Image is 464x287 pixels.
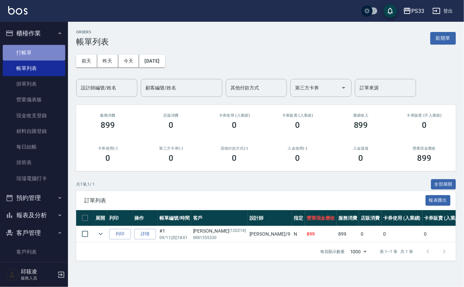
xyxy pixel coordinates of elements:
button: 預約管理 [3,189,65,207]
h2: 卡券使用 (入業績) [211,113,258,118]
h3: 0 [295,153,300,163]
th: 操作 [133,210,158,226]
h3: 899 [417,153,431,163]
h2: ORDERS [76,30,109,34]
td: 0 [359,226,381,242]
td: 899 [337,226,359,242]
th: 客戶 [191,210,248,226]
button: 報表及分析 [3,206,65,224]
h2: 店販消費 [148,113,194,118]
button: 客戶管理 [3,224,65,242]
h3: 0 [295,120,300,130]
td: [PERSON_NAME] /9 [248,226,292,242]
button: 新開單 [430,32,456,45]
button: 前天 [76,55,97,67]
a: 詳情 [134,229,156,239]
th: 設計師 [248,210,292,226]
h2: 入金使用(-) [274,146,321,151]
th: 營業現金應收 [305,210,337,226]
th: 卡券使用 (入業績) [381,210,423,226]
div: [PERSON_NAME] [193,227,246,235]
td: 0 [381,226,423,242]
button: expand row [96,229,106,239]
div: 1000 [347,242,369,261]
a: 每日結帳 [3,139,65,155]
button: 昨天 [97,55,118,67]
h3: 899 [354,120,368,130]
p: 服務人員 [21,275,55,281]
img: Person [5,268,19,282]
h5: 邱筱凌 [21,268,55,275]
td: #1 [158,226,191,242]
h2: 第三方卡券(-) [148,146,194,151]
h2: 卡券使用(-) [84,146,131,151]
a: 現場電腦打卡 [3,171,65,186]
h2: 業績收入 [338,113,384,118]
a: 材料自購登錄 [3,123,65,139]
th: 店販消費 [359,210,381,226]
button: PS33 [400,4,427,18]
h2: 入金儲值 [338,146,384,151]
h3: 服務消費 [84,113,131,118]
div: PS33 [411,7,424,15]
p: 共 1 筆, 1 / 1 [76,181,95,187]
h3: 0 [232,120,237,130]
h3: 0 [169,153,173,163]
h2: 其他付款方式(-) [211,146,258,151]
p: 每頁顯示數量 [320,249,345,255]
button: Open [338,82,349,93]
img: Logo [8,6,28,15]
h2: 營業現金應收 [401,146,448,151]
button: 登出 [430,5,456,17]
h3: 0 [105,153,110,163]
a: 報表匯出 [426,197,451,203]
h3: 0 [169,120,173,130]
p: (120214) [229,227,246,235]
a: 新開單 [430,35,456,41]
p: 0981355330 [193,235,246,241]
a: 營業儀表板 [3,92,65,107]
th: 指定 [292,210,305,226]
th: 列印 [107,210,133,226]
a: 卡券管理 [3,260,65,276]
th: 展開 [94,210,107,226]
td: 899 [305,226,337,242]
button: 今天 [118,55,139,67]
a: 掛單列表 [3,76,65,92]
a: 排班表 [3,155,65,170]
a: 客戶列表 [3,244,65,260]
span: 訂單列表 [84,197,426,204]
th: 卡券販賣 (入業績) [423,210,464,226]
h2: 卡券販賣 (入業績) [274,113,321,118]
button: 報表匯出 [426,195,451,206]
h3: 0 [422,120,427,130]
h3: 0 [232,153,237,163]
a: 現金收支登錄 [3,108,65,123]
h3: 899 [101,120,115,130]
button: 全部展開 [431,179,456,190]
td: 0 [423,226,464,242]
a: 帳單列表 [3,61,65,76]
p: 第 1–1 筆 共 1 筆 [380,249,413,255]
td: N [292,226,305,242]
button: 列印 [109,229,131,239]
button: save [383,4,397,18]
h3: 帳單列表 [76,37,109,47]
th: 帳單編號/時間 [158,210,191,226]
p: 09/11 (四) 18:01 [159,235,190,241]
button: 櫃檯作業 [3,24,65,42]
th: 服務消費 [337,210,359,226]
button: [DATE] [139,55,165,67]
h3: 0 [359,153,363,163]
a: 打帳單 [3,45,65,61]
h2: 卡券販賣 (不入業績) [401,113,448,118]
